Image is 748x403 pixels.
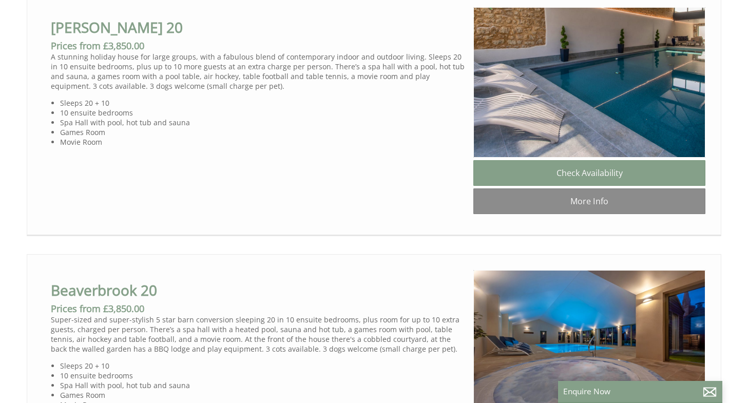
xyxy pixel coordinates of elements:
li: Games Room [60,390,465,400]
h3: Prices from £3,850.00 [51,40,465,52]
h3: Prices from £3,850.00 [51,302,465,315]
img: Churchill_20_somerset_sleeps20_spa1_pool_spa_bbq_family_celebration_.content.original.jpg [473,7,705,157]
li: 10 ensuite bedrooms [60,371,465,380]
li: 10 ensuite bedrooms [60,108,465,118]
a: Beaverbrook 20 [51,280,157,300]
p: A stunning holiday house for large groups, with a fabulous blend of contemporary indoor and outdo... [51,52,465,91]
p: Enquire Now [563,386,717,397]
li: Spa Hall with pool, hot tub and sauna [60,380,465,390]
a: Check Availability [473,160,705,186]
a: More Info [473,188,705,214]
li: Movie Room [60,137,465,147]
li: Sleeps 20 + 10 [60,98,465,108]
li: Sleeps 20 + 10 [60,361,465,371]
li: Games Room [60,127,465,137]
a: [PERSON_NAME] 20 [51,17,183,37]
p: Super-sized and super-stylish 5 star barn conversion sleeping 20 in 10 ensuite bedrooms, plus roo... [51,315,465,354]
li: Spa Hall with pool, hot tub and sauna [60,118,465,127]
